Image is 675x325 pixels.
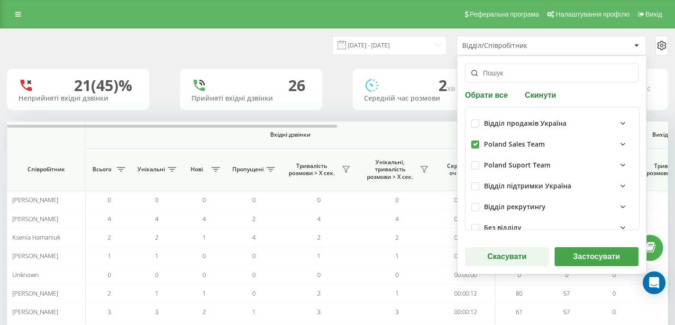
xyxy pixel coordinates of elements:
[12,270,39,279] span: Unknown
[438,75,457,95] span: 2
[395,214,399,223] span: 4
[436,303,495,321] td: 00:00:12
[647,83,651,93] span: c
[518,270,521,279] span: 0
[12,195,58,204] span: [PERSON_NAME]
[436,265,495,284] td: 00:00:00
[317,195,320,204] span: 0
[436,191,495,209] td: 00:00:00
[15,166,77,173] span: Співробітник
[462,42,575,50] div: Відділ/Співробітник
[202,289,206,297] span: 1
[317,233,320,241] span: 2
[395,251,399,260] span: 1
[317,270,320,279] span: 0
[12,289,58,297] span: [PERSON_NAME]
[252,251,255,260] span: 0
[252,270,255,279] span: 0
[563,307,570,316] span: 57
[108,270,111,279] span: 0
[18,94,138,102] div: Неприйняті вхідні дзвінки
[465,247,549,266] button: Скасувати
[110,131,470,139] span: Вхідні дзвінки
[563,289,570,297] span: 57
[364,94,483,102] div: Середній час розмови
[74,76,132,94] div: 21 (45)%
[108,214,111,223] span: 4
[395,307,399,316] span: 3
[484,161,550,169] div: Poland Suport Team
[555,247,639,266] button: Застосувати
[317,214,320,223] span: 4
[612,270,616,279] span: 0
[185,166,209,173] span: Нові
[108,195,111,204] span: 0
[516,307,522,316] span: 61
[232,166,264,173] span: Пропущені
[202,307,206,316] span: 2
[465,64,639,83] input: Пошук
[395,195,399,204] span: 0
[155,195,158,204] span: 0
[252,214,255,223] span: 2
[155,289,158,297] span: 1
[363,158,417,181] span: Унікальні, тривалість розмови > Х сек.
[484,203,546,211] div: Відділ рекрутингу
[155,214,158,223] span: 4
[108,233,111,241] span: 2
[202,214,206,223] span: 4
[447,83,457,93] span: хв
[484,120,566,128] div: Відділ продажів Україна
[395,270,399,279] span: 0
[516,289,522,297] span: 80
[202,233,206,241] span: 1
[202,251,206,260] span: 0
[252,233,255,241] span: 4
[443,162,488,177] span: Середній час очікування
[155,270,158,279] span: 0
[252,289,255,297] span: 0
[202,195,206,204] span: 0
[612,307,616,316] span: 0
[484,224,521,232] div: Без відділу
[556,10,629,18] span: Налаштування профілю
[612,289,616,297] span: 0
[436,247,495,265] td: 00:00:03
[465,90,511,99] button: Обрати все
[192,94,311,102] div: Прийняті вхідні дзвінки
[436,228,495,247] td: 00:00:04
[12,214,58,223] span: [PERSON_NAME]
[317,289,320,297] span: 2
[436,209,495,228] td: 00:00:08
[202,270,206,279] span: 0
[90,166,114,173] span: Всього
[646,10,662,18] span: Вихід
[317,307,320,316] span: 3
[565,270,568,279] span: 0
[155,307,158,316] span: 3
[317,251,320,260] span: 1
[155,251,158,260] span: 1
[12,307,58,316] span: [PERSON_NAME]
[484,182,571,190] div: Відділ підтримки Україна
[288,76,305,94] div: 26
[12,251,58,260] span: [PERSON_NAME]
[484,140,545,149] div: Poland Sales Team
[108,289,111,297] span: 2
[436,284,495,303] td: 00:00:12
[395,289,399,297] span: 1
[522,90,559,99] button: Скинути
[137,166,165,173] span: Унікальні
[12,233,60,241] span: Ksenia Hamaniuk
[252,195,255,204] span: 0
[470,10,539,18] span: Реферальна програма
[395,233,399,241] span: 2
[108,251,111,260] span: 1
[252,307,255,316] span: 1
[108,307,111,316] span: 3
[643,271,666,294] div: Open Intercom Messenger
[155,233,158,241] span: 2
[284,162,339,177] span: Тривалість розмови > Х сек.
